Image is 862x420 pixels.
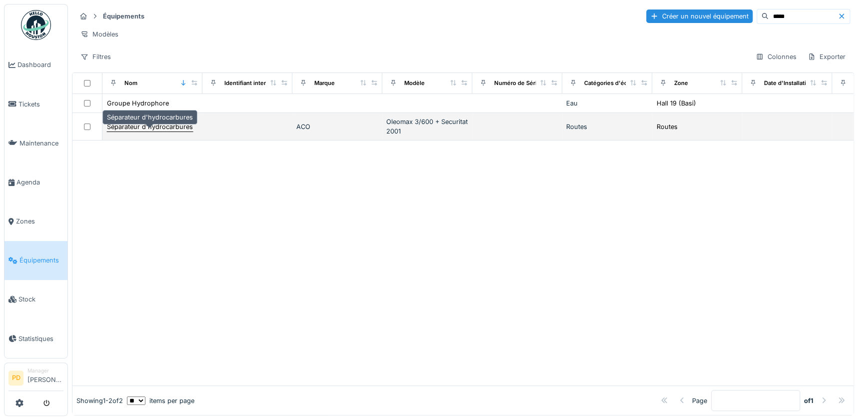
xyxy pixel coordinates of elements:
[314,79,335,87] div: Marque
[17,60,63,69] span: Dashboard
[494,79,540,87] div: Numéro de Série
[584,79,654,87] div: Catégories d'équipement
[657,122,678,131] div: Routes
[296,122,378,131] div: ACO
[76,27,123,41] div: Modèles
[764,79,813,87] div: Date d'Installation
[751,49,801,64] div: Colonnes
[4,162,67,201] a: Agenda
[4,84,67,123] a: Tickets
[566,122,648,131] div: Routes
[18,334,63,343] span: Statistiques
[4,45,67,84] a: Dashboard
[102,110,197,124] div: Séparateur d'hydrocarbures
[76,396,123,405] div: Showing 1 - 2 of 2
[646,9,753,23] div: Créer un nouvel équipement
[127,396,194,405] div: items per page
[18,294,63,304] span: Stock
[4,202,67,241] a: Zones
[18,99,63,109] span: Tickets
[124,79,137,87] div: Nom
[21,10,51,40] img: Badge_color-CXgf-gQk.svg
[8,370,23,385] li: PD
[76,49,115,64] div: Filtres
[8,367,63,391] a: PD Manager[PERSON_NAME]
[692,396,707,405] div: Page
[4,319,67,358] a: Statistiques
[674,79,688,87] div: Zone
[107,98,169,108] div: Groupe Hydrophore
[224,79,273,87] div: Identifiant interne
[19,138,63,148] span: Maintenance
[4,280,67,319] a: Stock
[386,117,468,136] div: Oleomax 3/600 + Securitat 2001
[19,255,63,265] span: Équipements
[404,79,425,87] div: Modèle
[4,123,67,162] a: Maintenance
[107,122,193,131] div: Séparateur d'hydrocarbures
[804,396,814,405] strong: of 1
[657,98,696,108] div: Hall 19 (Basi)
[27,367,63,374] div: Manager
[4,241,67,280] a: Équipements
[803,49,850,64] div: Exporter
[27,367,63,388] li: [PERSON_NAME]
[566,98,648,108] div: Eau
[99,11,148,21] strong: Équipements
[16,216,63,226] span: Zones
[16,177,63,187] span: Agenda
